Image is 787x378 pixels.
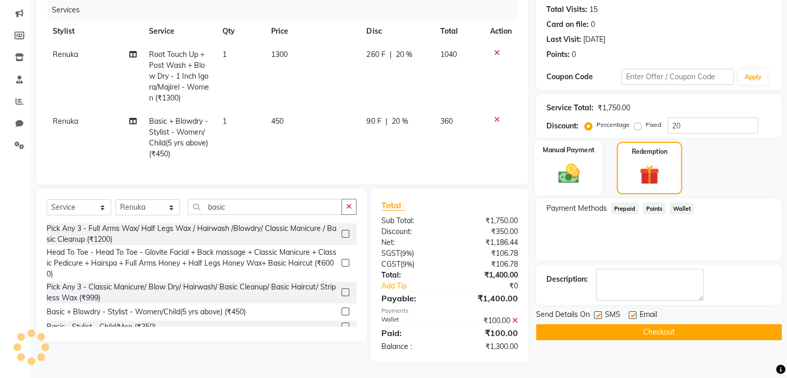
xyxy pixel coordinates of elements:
[546,103,593,113] div: Service Total:
[633,163,665,187] img: _gift.svg
[47,307,246,317] div: Basic + Blowdry - Stylist - Women/Child(5 yrs above) (₹450)
[222,117,227,126] span: 1
[546,19,589,30] div: Card on file:
[450,215,526,226] div: ₹1,750.00
[271,50,288,59] span: 1300
[265,20,360,43] th: Price
[597,120,630,129] label: Percentage
[589,4,598,15] div: 15
[536,309,590,322] span: Send Details On
[738,69,767,85] button: Apply
[546,71,621,82] div: Coupon Code
[391,116,408,127] span: 20 %
[48,1,526,20] div: Services
[572,49,576,60] div: 0
[53,117,78,126] span: Renuka
[605,309,620,322] span: SMS
[47,282,337,303] div: Pick Any 3 - Classic Manicure/ Blow Dry/ Hairwash/ Basic Cleanup/ Basic Haircut/ Stripless Wax (₹...
[47,322,156,332] div: Basic - Stylist - Child/Men (₹350)
[546,203,607,214] span: Payment Methods
[374,259,450,270] div: ( )
[551,161,586,186] img: _cash.svg
[450,315,526,326] div: ₹100.00
[546,49,570,60] div: Points:
[646,120,661,129] label: Fixed
[366,49,385,60] span: 260 F
[450,270,526,281] div: ₹1,400.00
[381,259,400,269] span: CGST
[271,117,284,126] span: 450
[389,49,391,60] span: |
[402,249,412,257] span: 9%
[381,249,400,258] span: SGST
[440,50,457,59] span: 1040
[47,20,143,43] th: Stylist
[462,281,525,292] div: ₹0
[591,19,595,30] div: 0
[611,202,639,214] span: Prepaid
[450,292,526,304] div: ₹1,400.00
[670,202,694,214] span: Wallet
[546,34,581,45] div: Last Visit:
[47,247,337,280] div: Head To Toe - Head To Toe - Glovite Facial + Back massage + Classic Manicure + Classic Pedicure +...
[434,20,483,43] th: Total
[543,145,595,155] label: Manual Payment
[374,237,450,248] div: Net:
[536,324,782,340] button: Checkout
[222,50,227,59] span: 1
[366,116,381,127] span: 90 F
[374,292,450,304] div: Payable:
[598,103,630,113] div: ₹1,750.00
[450,327,526,339] div: ₹100.00
[385,116,387,127] span: |
[374,215,450,226] div: Sub Total:
[374,248,450,259] div: ( )
[640,309,657,322] span: Email
[149,50,209,103] span: Root Touch Up + Post Wash + Blow Dry - 1 Inch Igora/Majirel - Women (₹1300)
[450,259,526,270] div: ₹106.78
[381,200,405,211] span: Total
[450,226,526,237] div: ₹350.00
[374,281,462,292] a: Add Tip
[395,49,412,60] span: 20 %
[374,327,450,339] div: Paid:
[374,315,450,326] div: Wallet
[643,202,665,214] span: Points
[381,307,518,315] div: Payments
[374,341,450,352] div: Balance :
[450,237,526,248] div: ₹1,186.44
[632,147,667,156] label: Redemption
[450,248,526,259] div: ₹106.78
[440,117,453,126] span: 360
[53,50,78,59] span: Renuka
[403,260,412,268] span: 9%
[374,270,450,281] div: Total:
[546,121,578,132] div: Discount:
[216,20,265,43] th: Qty
[450,341,526,352] div: ₹1,300.00
[47,223,337,245] div: Pick Any 3 - Full Arms Wax/ Half Legs Wax / Hairwash /Blowdry/ Classic Manicure / Basic Cleanup (...
[546,4,587,15] div: Total Visits:
[621,69,734,85] input: Enter Offer / Coupon Code
[149,117,208,158] span: Basic + Blowdry - Stylist - Women/Child(5 yrs above) (₹450)
[360,20,434,43] th: Disc
[143,20,216,43] th: Service
[583,34,605,45] div: [DATE]
[484,20,518,43] th: Action
[546,274,588,285] div: Description:
[374,226,450,237] div: Discount:
[188,199,342,215] input: Search or Scan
